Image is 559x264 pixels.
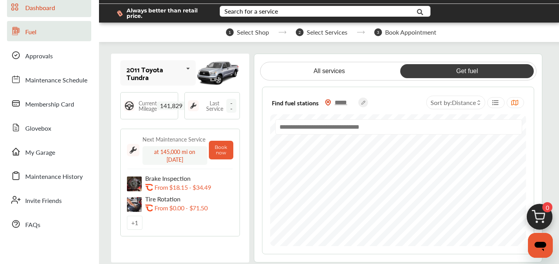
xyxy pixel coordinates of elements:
span: Maintenance History [25,172,83,182]
span: 0 [542,202,552,212]
span: Fuel [25,27,36,37]
span: Book Appointment [385,29,436,36]
span: Last Service [203,100,226,111]
a: FAQs [7,214,91,234]
a: Get fuel [400,64,534,78]
p: From $0.00 - $71.50 [155,204,208,212]
a: All services [262,64,396,78]
span: Approvals [25,51,53,61]
p: Brake Inspection [145,175,231,182]
a: Maintenance Schedule [7,69,91,89]
span: My Garage [25,148,55,158]
a: Maintenance History [7,166,91,186]
span: Select Shop [237,29,269,36]
div: Search for a service [224,8,278,14]
span: Maintenance Schedule [25,75,87,86]
div: at 145,000 mi on [DATE] [142,146,207,165]
span: Invite Friends [25,196,62,206]
img: maintenance_logo [188,100,199,111]
div: + 1 [127,216,142,230]
button: Book now [209,141,234,159]
img: steering_logo [124,100,135,111]
a: Membership Card [7,93,91,114]
span: Distance [452,98,476,107]
span: Membership Card [25,100,74,110]
img: dollor_label_vector.a70140d1.svg [117,10,123,17]
span: -- [226,99,236,113]
img: maintenance_logo [127,144,139,156]
span: 2 [296,28,304,36]
span: Sort by : [431,98,476,107]
img: cart_icon.3d0951e8.svg [521,200,558,238]
span: Glovebox [25,124,51,134]
p: Tire Rotation [145,195,231,203]
span: Dashboard [25,3,55,13]
span: Always better than retail price. [127,8,207,19]
a: Invite Friends [7,190,91,210]
span: FAQs [25,220,40,230]
div: Next Maintenance Service [142,135,205,143]
canvas: Map [270,114,526,247]
img: mobile_6953_st0640_046.jpg [196,56,240,89]
img: stepper-arrow.e24c07c6.svg [278,31,286,34]
span: Current Mileage [139,100,157,111]
img: tire-rotation-thumb.jpg [127,197,142,212]
span: 3 [374,28,382,36]
span: 141,829 [157,101,186,110]
span: Select Services [307,29,347,36]
iframe: Button to launch messaging window [528,233,553,258]
a: Approvals [7,45,91,65]
p: From $18.15 - $34.49 [155,184,211,191]
img: brake-inspection-thumb.jpg [127,177,142,191]
img: location_vector_orange.38f05af8.svg [325,99,331,106]
a: Fuel [7,21,91,41]
img: border-line.da1032d4.svg [127,169,233,169]
a: +1 [127,216,142,230]
span: Find fuel stations [272,97,319,108]
a: My Garage [7,142,91,162]
a: Glovebox [7,117,91,138]
img: stepper-arrow.e24c07c6.svg [357,31,365,34]
span: 1 [226,28,234,36]
div: 2011 Toyota Tundra [127,65,183,81]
